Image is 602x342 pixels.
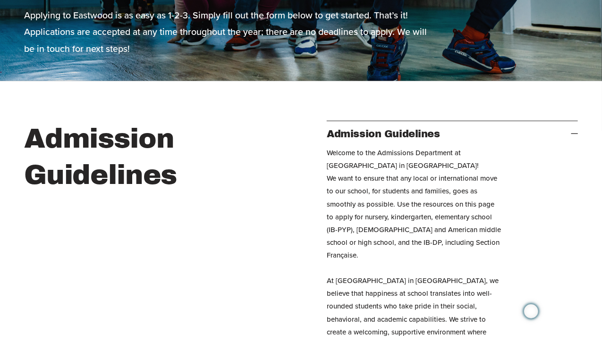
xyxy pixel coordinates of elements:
[24,7,438,57] p: Applying to Eastwood is as easy as 1-2-3. Simply fill out the form below to get started. That’s i...
[327,121,578,146] button: Admission Guidelines
[24,121,275,193] h2: Admission Guidelines
[327,128,571,139] span: Admission Guidelines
